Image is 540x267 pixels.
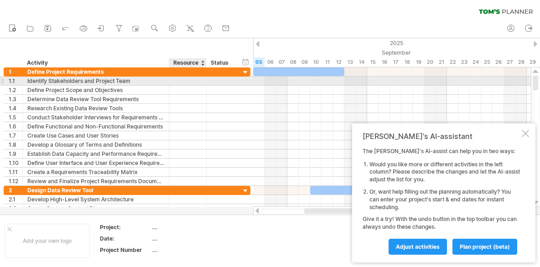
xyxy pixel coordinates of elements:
[173,58,201,67] div: Resource
[27,140,164,149] div: Develop a Glossary of Terms and Definitions
[413,57,424,67] div: Friday, 19 September 2025
[152,235,228,242] div: ....
[27,77,164,85] div: Identify Stakeholders and Project Team
[9,195,22,204] div: 2.1
[367,57,379,67] div: Monday, 15 September 2025
[9,67,22,76] div: 1
[9,177,22,185] div: 1.12
[452,239,517,255] a: plan project (beta)
[458,57,470,67] div: Tuesday, 23 September 2025
[379,57,390,67] div: Tuesday, 16 September 2025
[27,186,164,195] div: Design Data Review Tool
[504,57,515,67] div: Saturday, 27 September 2025
[369,188,520,211] li: Or, want help filling out the planning automatically? You can enter your project's start & end da...
[27,113,164,122] div: Conduct Stakeholder Interviews for Requirements Gathering
[100,223,150,231] div: Project:
[9,122,22,131] div: 1.6
[447,57,458,67] div: Monday, 22 September 2025
[27,86,164,94] div: Define Project Scope and Objectives
[481,57,493,67] div: Thursday, 25 September 2025
[100,235,150,242] div: Date:
[389,239,447,255] a: Adjust activities
[363,132,520,141] div: [PERSON_NAME]'s AI-assistant
[436,57,447,67] div: Sunday, 21 September 2025
[460,243,510,250] span: plan project (beta)
[390,57,401,67] div: Wednesday, 17 September 2025
[253,57,265,67] div: Friday, 5 September 2025
[344,57,356,67] div: Saturday, 13 September 2025
[27,149,164,158] div: Establish Data Capacity and Performance Requirements
[9,77,22,85] div: 1.1
[27,204,164,213] div: Create System Context Diagram
[363,148,520,254] div: The [PERSON_NAME]'s AI-assist can help you in two ways: Give it a try! With the undo button in th...
[9,104,22,113] div: 1.4
[27,58,164,67] div: Activity
[276,57,287,67] div: Sunday, 7 September 2025
[9,149,22,158] div: 1.9
[299,57,310,67] div: Tuesday, 9 September 2025
[27,67,164,76] div: Define Project Requirements
[27,177,164,185] div: Review and Finalize Project Requirements Document
[9,140,22,149] div: 1.8
[356,57,367,67] div: Sunday, 14 September 2025
[5,224,90,258] div: Add your own logo
[493,57,504,67] div: Friday, 26 September 2025
[27,131,164,140] div: Create Use Cases and User Stories
[9,95,22,103] div: 1.3
[152,246,228,254] div: ....
[396,243,440,250] span: Adjust activities
[287,57,299,67] div: Monday, 8 September 2025
[265,57,276,67] div: Saturday, 6 September 2025
[9,86,22,94] div: 1.2
[369,161,520,184] li: Would you like more or different activities in the left column? Please describe the changes and l...
[9,113,22,122] div: 1.5
[9,204,22,213] div: 2.2
[152,223,228,231] div: ....
[9,159,22,167] div: 1.10
[401,57,413,67] div: Thursday, 18 September 2025
[27,104,164,113] div: Research Existing Data Review Tools
[424,57,436,67] div: Saturday, 20 September 2025
[333,57,344,67] div: Friday, 12 September 2025
[27,122,164,131] div: Define Functional and Non-Functional Requirements
[310,57,322,67] div: Wednesday, 10 September 2025
[9,186,22,195] div: 2
[9,131,22,140] div: 1.7
[27,195,164,204] div: Develop High-Level System Architecture
[27,95,164,103] div: Determine Data Review Tool Requirements
[322,57,333,67] div: Thursday, 11 September 2025
[27,159,164,167] div: Define User Interface and User Experience Requirements
[27,168,164,176] div: Create a Requirements Traceability Matrix
[527,57,538,67] div: Monday, 29 September 2025
[211,58,231,67] div: Status
[515,57,527,67] div: Sunday, 28 September 2025
[100,246,150,254] div: Project Number
[9,168,22,176] div: 1.11
[470,57,481,67] div: Wednesday, 24 September 2025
